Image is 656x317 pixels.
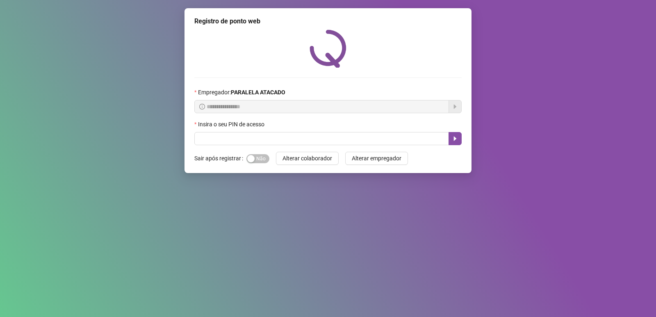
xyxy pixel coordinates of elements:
[276,152,339,165] button: Alterar colaborador
[194,120,270,129] label: Insira o seu PIN de acesso
[198,88,285,97] span: Empregador :
[194,16,462,26] div: Registro de ponto web
[352,154,401,163] span: Alterar empregador
[282,154,332,163] span: Alterar colaborador
[194,152,246,165] label: Sair após registrar
[310,30,346,68] img: QRPoint
[345,152,408,165] button: Alterar empregador
[199,104,205,109] span: info-circle
[452,135,458,142] span: caret-right
[231,89,285,96] strong: PARALELA ATACADO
